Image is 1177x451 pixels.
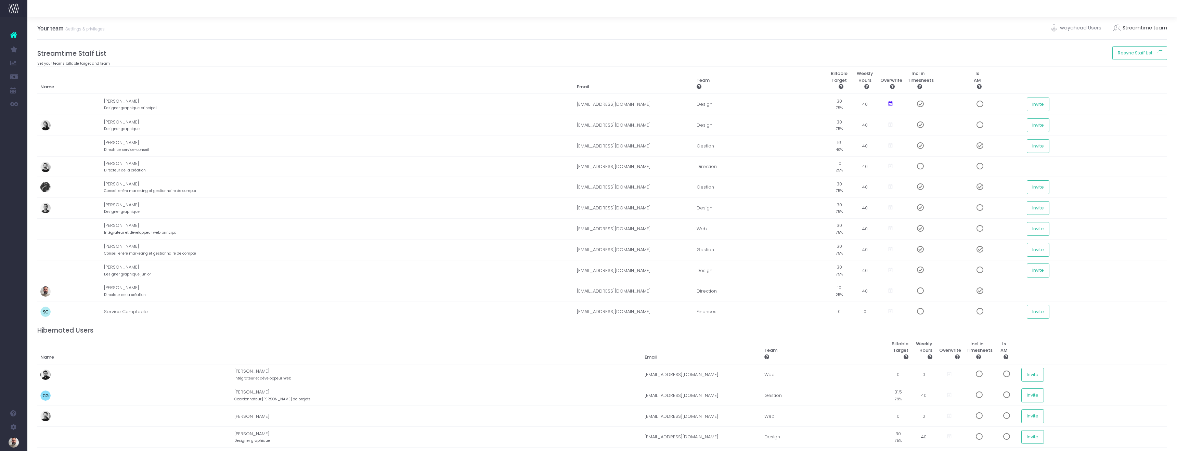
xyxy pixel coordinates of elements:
small: Conseiller.ère marketing et gestionnaire de compte [104,250,196,256]
td: 40 [853,239,877,260]
td: Design [693,260,825,281]
td: 30 [826,115,853,136]
td: [PERSON_NAME] [104,281,573,301]
td: Gestion [693,136,825,156]
th: Name [37,337,642,364]
td: 10 [826,156,853,177]
button: Invite [1021,368,1044,382]
td: Web [761,406,884,427]
td: 30 [884,427,912,448]
td: [EMAIL_ADDRESS][DOMAIN_NAME] [573,136,693,156]
small: Designer graphique junior [104,271,151,277]
th: Overwrite [877,67,904,94]
small: 75% [895,437,902,443]
button: Invite [1021,430,1044,444]
small: Designer graphique [104,125,140,131]
td: 0 [884,364,912,385]
td: Design [693,94,825,115]
td: 0 [853,301,877,322]
td: [EMAIL_ADDRESS][DOMAIN_NAME] [573,156,693,177]
td: 30 [826,198,853,219]
td: [PERSON_NAME] [104,239,573,260]
button: Invite [1027,243,1049,257]
td: Design [693,198,825,219]
td: 40 [912,427,936,448]
h4: Hibernated Users [37,326,1167,334]
td: [EMAIL_ADDRESS][DOMAIN_NAME] [642,427,761,448]
td: 0 [912,364,936,385]
td: [PERSON_NAME] [104,177,573,198]
td: 30 [826,94,853,115]
td: [PERSON_NAME] [104,219,573,240]
td: [EMAIL_ADDRESS][DOMAIN_NAME] [642,364,761,385]
td: [PERSON_NAME] [234,385,642,406]
small: Directeur de la création [104,167,146,173]
a: wayahead Users [1050,20,1101,36]
small: Directeur de la création [104,291,146,297]
td: 40 [912,385,936,406]
img: profile_images [40,182,51,192]
small: 40% [836,146,843,152]
th: Weekly Hours [853,67,877,94]
img: images/default_profile_image.png [9,437,19,448]
td: [PERSON_NAME] [104,136,573,156]
small: Designer graphique principal [104,104,157,111]
h4: Streamtime Staff List [37,50,1167,57]
img: profile_images [40,266,51,276]
td: Direction [693,156,825,177]
small: 25% [836,167,843,173]
td: 0 [884,406,912,427]
td: Gestion [693,177,825,198]
small: Directrice service-conseil [104,146,149,152]
img: profile_images [40,307,51,317]
td: Direction [693,281,825,301]
small: 75% [836,208,843,214]
small: Intégrateur et développeur web principal [104,229,178,235]
td: 40 [853,136,877,156]
td: [EMAIL_ADDRESS][DOMAIN_NAME] [573,198,693,219]
td: [PERSON_NAME] [104,198,573,219]
th: Overwrite [936,337,963,364]
img: profile_images [40,432,51,442]
img: profile_images [40,162,51,172]
small: Designer graphique [104,208,140,214]
small: Set your teams billable target and team [37,60,110,66]
small: Designer graphique [234,437,270,443]
td: 30 [826,260,853,281]
td: 40 [853,260,877,281]
td: Gestion [693,239,825,260]
img: profile_images [40,286,51,297]
button: Invite [1027,263,1049,277]
td: [EMAIL_ADDRESS][DOMAIN_NAME] [573,177,693,198]
th: Billable Target [884,337,912,364]
th: Incl in Timesheets [963,337,991,364]
td: 0 [912,406,936,427]
a: Streamtime team [1113,20,1167,36]
small: Intégrateur et développeur Web [234,375,291,381]
td: [EMAIL_ADDRESS][DOMAIN_NAME] [573,260,693,281]
button: Invite [1027,139,1049,153]
td: [EMAIL_ADDRESS][DOMAIN_NAME] [573,281,693,301]
th: Is AM [991,337,1018,364]
td: Service Comptable [104,301,573,322]
small: 75% [836,271,843,277]
td: [EMAIL_ADDRESS][DOMAIN_NAME] [642,406,761,427]
img: profile_images [40,245,51,255]
td: Finances [693,301,825,322]
small: 75% [836,125,843,131]
td: [PERSON_NAME] [104,94,573,115]
img: profile_images [40,224,51,234]
button: Invite [1027,180,1049,194]
th: Email [573,67,693,94]
small: 25% [836,291,843,297]
td: 30 [826,239,853,260]
td: [EMAIL_ADDRESS][DOMAIN_NAME] [573,219,693,240]
small: 75% [836,187,843,193]
td: 40 [853,156,877,177]
small: 79% [895,396,902,402]
th: Email [642,337,761,364]
img: profile_images [40,411,51,421]
td: [EMAIL_ADDRESS][DOMAIN_NAME] [642,385,761,406]
td: Design [761,427,884,448]
small: 75% [836,229,843,235]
